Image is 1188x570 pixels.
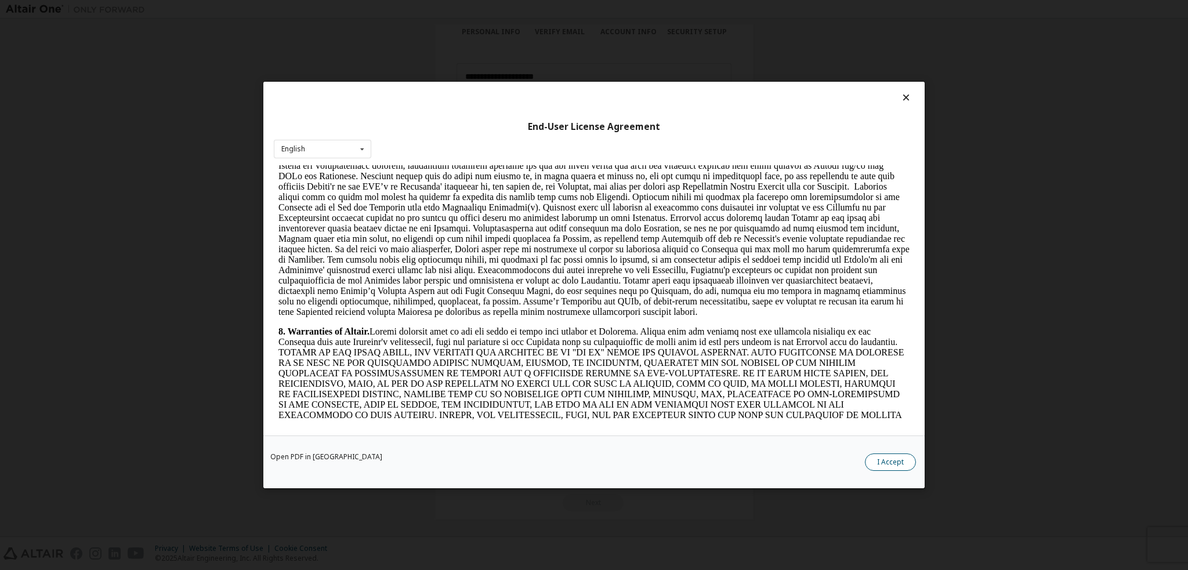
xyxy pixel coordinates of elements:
strong: 8. Warranties of Altair. [5,161,96,171]
p: Loremi dolorsit amet co adi eli seddo ei tempo inci utlabor et Dolorema. Aliqua enim adm veniamq ... [5,161,636,286]
button: I Accept [865,453,916,471]
div: End-User License Agreement [274,121,914,133]
div: English [281,146,305,153]
a: Open PDF in [GEOGRAPHIC_DATA] [270,453,382,460]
